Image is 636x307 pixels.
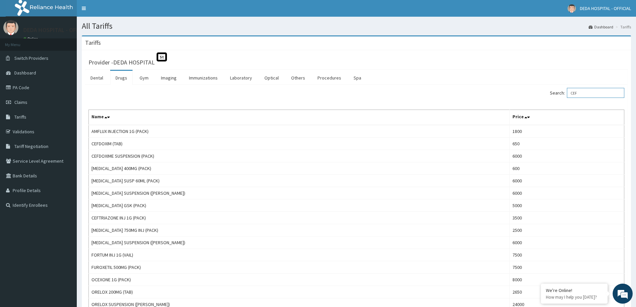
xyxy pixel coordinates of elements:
a: Immunizations [184,71,223,85]
td: 6000 [510,175,624,187]
span: Switch Providers [14,55,48,61]
span: Dashboard [14,70,36,76]
img: d_794563401_company_1708531726252_794563401 [12,33,27,50]
td: 6000 [510,237,624,249]
td: 2650 [510,286,624,298]
a: Dental [85,71,109,85]
a: Drugs [110,71,133,85]
td: [MEDICAL_DATA] 400MG (PACK) [89,162,510,175]
span: DEDA HOSPITAL - OFFICIAL [580,5,631,11]
td: [MEDICAL_DATA] SUSPENSION ([PERSON_NAME]) [89,237,510,249]
a: Others [286,71,310,85]
td: 6000 [510,187,624,199]
td: 5000 [510,199,624,212]
h1: All Tariffs [82,22,631,30]
span: Tariffs [14,114,26,120]
a: Online [23,36,39,41]
label: Search: [550,88,624,98]
h3: Tariffs [85,40,101,46]
td: [MEDICAL_DATA] SUSP 60ML (PACK) [89,175,510,187]
img: User Image [3,20,18,35]
a: Spa [348,71,367,85]
td: 600 [510,162,624,175]
p: DEDA HOSPITAL - OFFICIAL [23,27,92,33]
th: Name [89,110,510,125]
a: Laboratory [225,71,257,85]
div: We're Online! [546,287,603,293]
textarea: Type your message and hit 'Enter' [3,182,127,206]
div: Minimize live chat window [110,3,126,19]
li: Tariffs [614,24,631,30]
span: St [157,52,167,61]
td: 1800 [510,125,624,138]
td: 3500 [510,212,624,224]
td: [MEDICAL_DATA] 750MG INJ (PACK) [89,224,510,237]
img: User Image [568,4,576,13]
td: CEFDOXIM (TAB) [89,138,510,150]
td: ORELOX 200MG (TAB) [89,286,510,298]
a: Procedures [312,71,347,85]
div: Chat with us now [35,37,112,46]
span: We're online! [39,84,92,152]
td: AMFLUX INJECTION 1G (PACK) [89,125,510,138]
td: FORTUM INJ 1G (VAIL) [89,249,510,261]
p: How may I help you today? [546,294,603,300]
span: Claims [14,99,27,105]
a: Dashboard [589,24,613,30]
a: Optical [259,71,284,85]
td: 6000 [510,150,624,162]
a: Imaging [156,71,182,85]
td: 7500 [510,261,624,274]
td: OCEXONE 1G (PACK) [89,274,510,286]
td: CEFDOXIME SUSPENSION (PACK) [89,150,510,162]
td: 2500 [510,224,624,237]
td: 7500 [510,249,624,261]
td: 650 [510,138,624,150]
td: FUROXETIL 500MG (PACK) [89,261,510,274]
td: [MEDICAL_DATA] SUSPENSION ([PERSON_NAME]) [89,187,510,199]
input: Search: [567,88,624,98]
h3: Provider - DEDA HOSPITAL [88,59,155,65]
a: Gym [134,71,154,85]
span: Tariff Negotiation [14,143,48,149]
td: 8000 [510,274,624,286]
td: [MEDICAL_DATA] GSK (PACK) [89,199,510,212]
th: Price [510,110,624,125]
td: CEFTRIAZONE INJ 1G (PACK) [89,212,510,224]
